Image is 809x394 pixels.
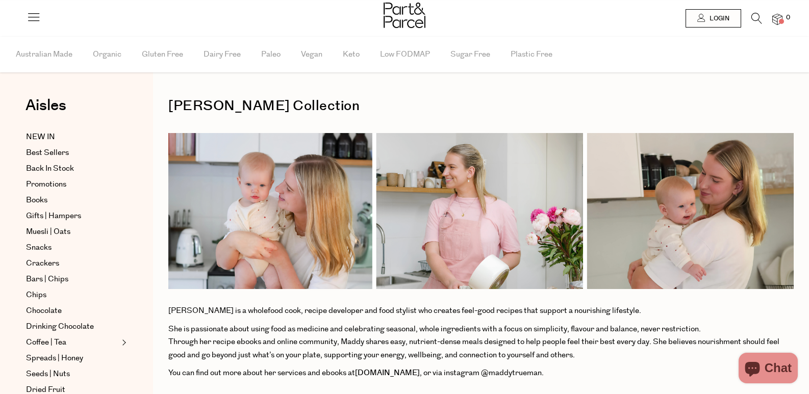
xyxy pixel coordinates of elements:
p: [PERSON_NAME] is a wholefood cook, recipe developer and food stylist who creates feel-good recipe... [168,304,794,318]
h1: [PERSON_NAME] Collection [168,94,794,118]
button: Expand/Collapse Coffee | Tea [119,336,127,349]
a: Spreads | Honey [26,352,119,364]
a: [DOMAIN_NAME] [355,367,420,378]
span: Drinking Chocolate [26,321,94,333]
span: Plastic Free [511,37,552,72]
span: Books [26,194,47,206]
span: Chocolate [26,305,62,317]
span: Gifts | Hampers [26,210,81,222]
a: Books [26,194,119,206]
a: Drinking Chocolate [26,321,119,333]
span: Spreads | Honey [26,352,83,364]
a: Muesli | Oats [26,226,119,238]
a: Login [686,9,741,28]
inbox-online-store-chat: Shopify online store chat [736,353,801,386]
p: You can find out more about her services and ebooks at , or via instagram @maddytrueman. [168,366,794,380]
span: Australian Made [16,37,72,72]
a: Crackers [26,257,119,270]
a: Best Sellers [26,147,119,159]
span: Promotions [26,178,66,191]
span: Keto [343,37,360,72]
span: Gluten Free [142,37,183,72]
span: Aisles [26,94,66,117]
a: Snacks [26,242,119,254]
span: NEW IN [26,131,55,143]
a: NEW IN [26,131,119,143]
a: Coffee | Tea [26,336,119,349]
span: Crackers [26,257,59,270]
p: She is passionate about using food as medicine and celebrating seasonal, whole ingredients with a... [168,323,794,362]
span: Organic [93,37,121,72]
span: Low FODMAP [380,37,430,72]
a: Chips [26,289,119,301]
a: Back In Stock [26,163,119,175]
span: Vegan [301,37,322,72]
img: Collection_Cove_Template_for_P_P_Website_1_08fabb94-924d-4a50-ad06-cd6a68fd2b43.png [168,133,794,290]
span: Muesli | Oats [26,226,70,238]
img: Part&Parcel [384,3,425,28]
span: Login [707,14,729,23]
span: Bars | Chips [26,273,68,285]
span: Dairy Free [204,37,241,72]
a: Promotions [26,178,119,191]
span: Best Sellers [26,147,69,159]
span: Back In Stock [26,163,74,175]
a: 0 [772,14,782,24]
a: Chocolate [26,305,119,317]
span: Chips [26,289,46,301]
span: Coffee | Tea [26,336,66,349]
a: Bars | Chips [26,273,119,285]
span: Paleo [261,37,281,72]
a: Seeds | Nuts [26,368,119,380]
a: Gifts | Hampers [26,210,119,222]
span: 0 [783,13,793,22]
a: Aisles [26,98,66,123]
span: Seeds | Nuts [26,368,70,380]
span: Snacks [26,242,52,254]
span: Sugar Free [450,37,490,72]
